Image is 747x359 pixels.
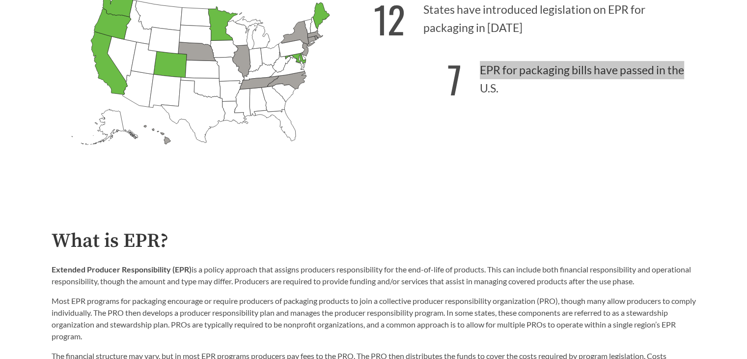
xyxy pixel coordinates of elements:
[447,52,462,106] strong: 7
[52,264,696,287] p: is a policy approach that assigns producers responsibility for the end-of-life of products. This ...
[52,295,696,342] p: Most EPR programs for packaging encourage or require producers of packaging products to join a co...
[52,265,192,274] strong: Extended Producer Responsibility (EPR)
[52,230,696,252] h2: What is EPR?
[374,46,696,107] p: EPR for packaging bills have passed in the U.S.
